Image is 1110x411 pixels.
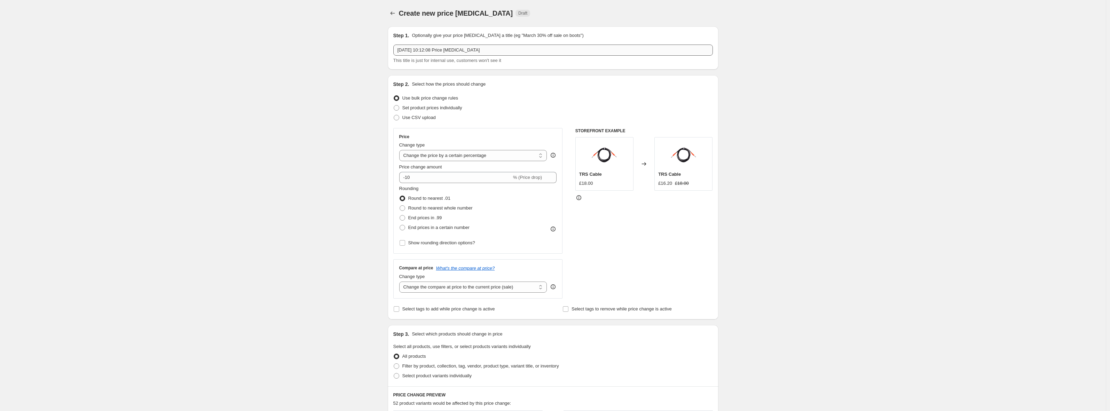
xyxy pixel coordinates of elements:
span: Set product prices individually [402,105,462,110]
span: This title is just for internal use, customers won't see it [393,58,501,63]
img: TRS-Cable-1_80x.webp [590,141,618,169]
input: 30% off holiday sale [393,45,713,56]
span: 52 product variants would be affected by this price change: [393,401,511,406]
h2: Step 3. [393,331,409,338]
span: Change type [399,142,425,148]
span: Rounding [399,186,419,191]
h6: STOREFRONT EXAMPLE [575,128,713,134]
img: TRS-Cable-1_80x.webp [670,141,698,169]
span: Create new price [MEDICAL_DATA] [399,9,513,17]
span: Use bulk price change rules [402,95,458,101]
span: TRS Cable [579,172,602,177]
h2: Step 1. [393,32,409,39]
h2: Step 2. [393,81,409,88]
h3: Compare at price [399,265,433,271]
p: Select how the prices should change [412,81,486,88]
p: Optionally give your price [MEDICAL_DATA] a title (eg "March 30% off sale on boots") [412,32,583,39]
span: Change type [399,274,425,279]
span: Show rounding direction options? [408,240,475,245]
div: help [550,283,557,290]
span: Round to nearest whole number [408,205,473,211]
h6: PRICE CHANGE PREVIEW [393,392,713,398]
strike: £18.00 [675,180,689,187]
span: Select tags to add while price change is active [402,306,495,311]
span: Select tags to remove while price change is active [572,306,672,311]
span: Price change amount [399,164,442,169]
p: Select which products should change in price [412,331,502,338]
span: Draft [518,10,527,16]
div: £18.00 [579,180,593,187]
span: TRS Cable [658,172,681,177]
div: £16.20 [658,180,672,187]
span: All products [402,354,426,359]
span: Use CSV upload [402,115,436,120]
div: help [550,152,557,159]
h3: Price [399,134,409,140]
span: Select product variants individually [402,373,472,378]
span: % (Price drop) [513,175,542,180]
span: Round to nearest .01 [408,196,450,201]
span: Filter by product, collection, tag, vendor, product type, variant title, or inventory [402,363,559,369]
span: Select all products, use filters, or select products variants individually [393,344,531,349]
input: -15 [399,172,512,183]
button: Price change jobs [388,8,397,18]
span: End prices in .99 [408,215,442,220]
span: End prices in a certain number [408,225,470,230]
button: What's the compare at price? [436,266,495,271]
